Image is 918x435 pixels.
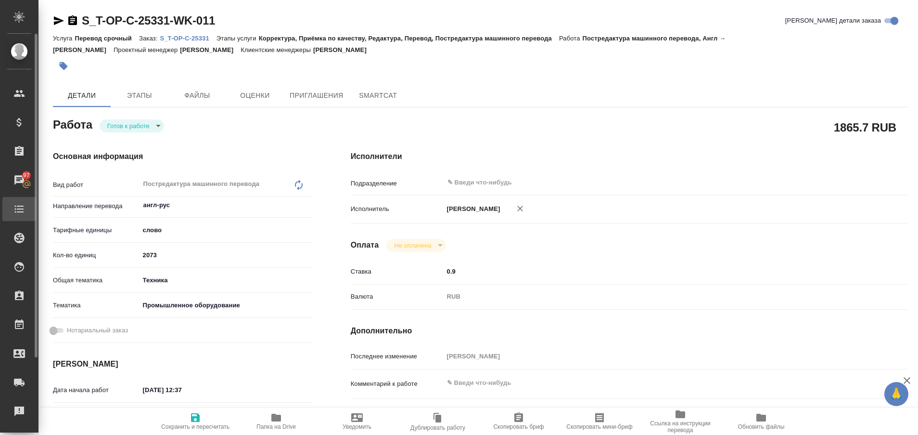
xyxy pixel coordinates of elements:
span: Детали [59,90,105,102]
span: Этапы [116,90,163,102]
h4: [PERSON_NAME] [53,358,312,370]
button: Папка на Drive [236,408,317,435]
a: S_T-OP-C-25331-WK-011 [82,14,215,27]
span: Папка на Drive [256,423,296,430]
p: Комментарий к работе [351,379,444,389]
p: Вид работ [53,180,140,190]
p: Общая тематика [53,276,140,285]
h2: 1865.7 RUB [834,119,896,135]
button: 🙏 [884,382,908,406]
div: Техника [140,272,312,289]
p: [PERSON_NAME] [180,46,241,53]
span: 97 [17,171,36,180]
div: RUB [444,289,861,305]
button: Скопировать бриф [478,408,559,435]
p: Дата начала работ [53,385,140,395]
button: Не оплачена [391,241,434,250]
span: Ссылка на инструкции перевода [646,420,715,434]
p: Валюта [351,292,444,302]
div: Промышленное оборудование [140,297,312,314]
div: Готов к работе [386,239,446,252]
h4: Основная информация [53,151,312,162]
p: Последнее изменение [351,352,444,361]
div: Готов к работе [100,119,164,132]
p: Заказ: [139,35,160,42]
a: 97 [2,168,36,192]
p: Исполнитель [351,204,444,214]
span: Скопировать мини-бриф [566,423,632,430]
p: Работа [559,35,583,42]
input: Пустое поле [444,349,861,363]
input: ✎ Введи что-нибудь [140,248,312,262]
p: Тематика [53,301,140,310]
div: слово [140,222,312,238]
button: Скопировать ссылку [67,15,78,26]
p: Подразделение [351,179,444,188]
p: Этапы услуги [217,35,259,42]
p: Тарифные единицы [53,225,140,235]
span: [PERSON_NAME] детали заказа [785,16,881,26]
button: Ссылка на инструкции перевода [640,408,721,435]
input: ✎ Введи что-нибудь [446,177,826,188]
span: Нотариальный заказ [67,326,128,335]
button: Open [307,204,309,206]
span: Уведомить [343,423,371,430]
input: ✎ Введи что-нибудь [140,383,224,397]
span: SmartCat [355,90,401,102]
h4: Исполнители [351,151,907,162]
button: Удалить исполнителя [510,198,531,219]
button: Добавить тэг [53,55,74,77]
p: S_T-OP-C-25331 [160,35,216,42]
p: Кол-во единиц [53,250,140,260]
h4: Оплата [351,239,379,251]
p: Перевод срочный [75,35,139,42]
button: Уведомить [317,408,397,435]
h2: Работа [53,115,92,132]
span: Обновить файлы [738,423,785,430]
a: S_T-OP-C-25331 [160,34,216,42]
span: Приглашения [290,90,344,102]
p: Проектный менеджер [114,46,180,53]
p: Клиентские менеджеры [241,46,313,53]
span: Сохранить и пересчитать [161,423,229,430]
p: Корректура, Приёмка по качеству, Редактура, Перевод, Постредактура машинного перевода [259,35,559,42]
button: Скопировать ссылку для ЯМессенджера [53,15,64,26]
span: Файлы [174,90,220,102]
p: Ставка [351,267,444,277]
button: Дублировать работу [397,408,478,435]
span: Дублировать работу [410,424,465,431]
h4: Дополнительно [351,325,907,337]
span: Оценки [232,90,278,102]
input: ✎ Введи что-нибудь [444,264,861,278]
button: Готов к работе [104,122,153,130]
p: [PERSON_NAME] [444,204,500,214]
p: [PERSON_NAME] [313,46,374,53]
span: Скопировать бриф [493,423,544,430]
span: 🙏 [888,384,905,404]
p: Направление перевода [53,201,140,211]
button: Скопировать мини-бриф [559,408,640,435]
button: Open [856,182,858,184]
p: Услуга [53,35,75,42]
button: Обновить файлы [721,408,802,435]
button: Сохранить и пересчитать [155,408,236,435]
